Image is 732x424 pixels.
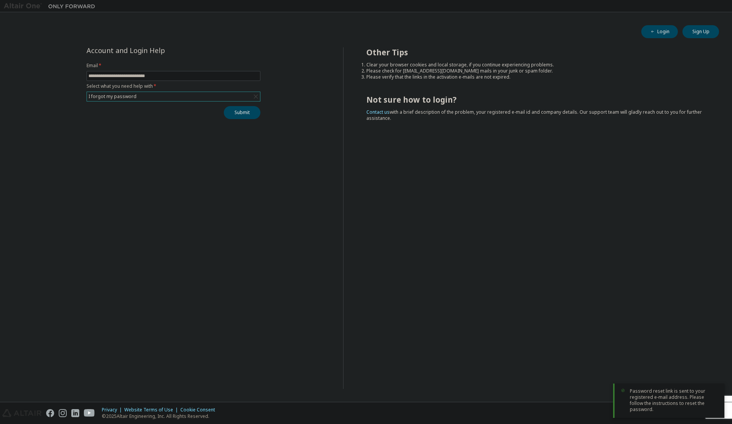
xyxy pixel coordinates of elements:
[4,2,99,10] img: Altair One
[366,68,706,74] li: Please check for [EMAIL_ADDRESS][DOMAIN_NAME] mails in your junk or spam folder.
[46,409,54,417] img: facebook.svg
[87,92,138,101] div: I forgot my password
[224,106,260,119] button: Submit
[366,62,706,68] li: Clear your browser cookies and local storage, if you continue experiencing problems.
[366,74,706,80] li: Please verify that the links in the activation e-mails are not expired.
[366,109,702,121] span: with a brief description of the problem, your registered e-mail id and company details. Our suppo...
[102,413,220,419] p: © 2025 Altair Engineering, Inc. All Rights Reserved.
[366,109,390,115] a: Contact us
[87,63,260,69] label: Email
[366,47,706,57] h2: Other Tips
[366,95,706,105] h2: Not sure how to login?
[87,83,260,89] label: Select what you need help with
[71,409,79,417] img: linkedin.svg
[87,92,260,101] div: I forgot my password
[180,407,220,413] div: Cookie Consent
[641,25,678,38] button: Login
[630,388,718,413] span: Password reset link is sent to your registered e-mail address. Please follow the instructions to ...
[84,409,95,417] img: youtube.svg
[124,407,180,413] div: Website Terms of Use
[87,47,226,53] div: Account and Login Help
[682,25,719,38] button: Sign Up
[59,409,67,417] img: instagram.svg
[102,407,124,413] div: Privacy
[2,409,42,417] img: altair_logo.svg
